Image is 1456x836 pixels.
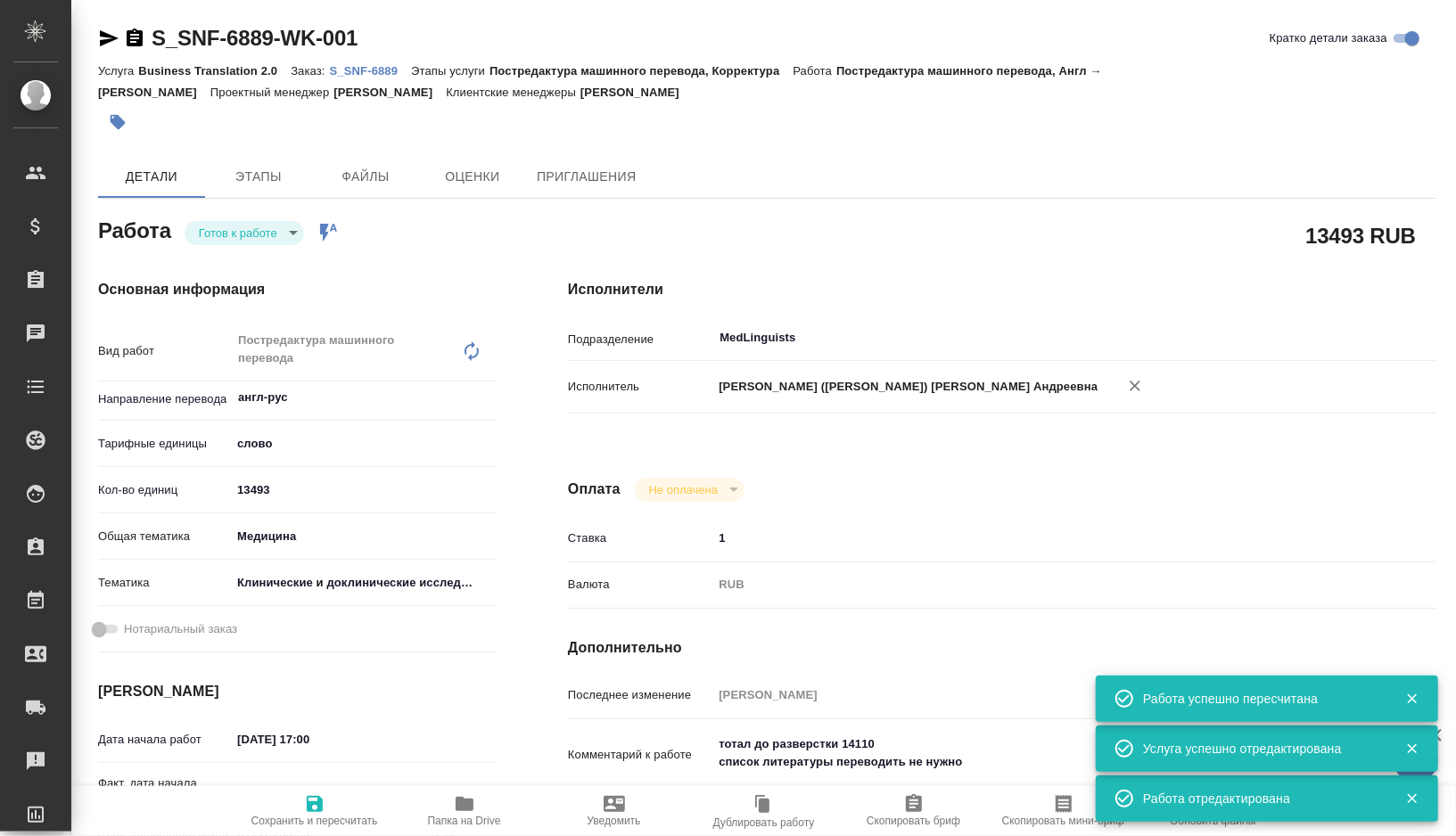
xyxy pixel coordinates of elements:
button: Закрыть [1394,791,1430,807]
p: [PERSON_NAME] [333,86,446,99]
button: Сохранить и пересчитать [240,786,390,836]
span: Уведомить [588,815,641,827]
textarea: тотал до разверстки 14110 список литературы переводить не нужно [712,729,1364,777]
button: Закрыть [1394,691,1430,707]
h2: Работа [98,213,171,245]
p: Тематика [98,574,231,592]
div: RUB [712,570,1364,600]
a: S_SNF-6889-WK-001 [152,26,358,50]
div: слово [231,429,497,459]
p: Дата начала работ [98,731,231,749]
h4: Дополнительно [568,637,1436,659]
h4: Оплата [568,479,621,500]
div: Готов к работе [635,478,744,502]
button: Скопировать ссылку для ЯМессенджера [98,28,119,49]
input: Пустое поле [231,779,387,805]
p: Подразделение [568,331,712,348]
div: Клинические и доклинические исследования [231,568,497,598]
p: Заказ: [291,64,329,78]
p: [PERSON_NAME] [580,86,693,99]
button: Уведомить [539,786,689,836]
h2: 13493 RUB [1305,220,1416,250]
button: Удалить исполнителя [1115,366,1155,406]
p: S_SNF-6889 [330,64,412,78]
h4: Основная информация [98,279,497,300]
p: Клиентские менеджеры [446,86,580,99]
span: Скопировать бриф [867,815,960,827]
span: Файлы [323,166,408,188]
span: Папка на Drive [428,815,501,827]
p: Исполнитель [568,378,712,396]
div: Работа успешно пересчитана [1143,690,1378,708]
a: S_SNF-6889 [330,62,412,78]
button: Папка на Drive [390,786,539,836]
span: Оценки [430,166,515,188]
button: Дублировать работу [689,786,839,836]
div: Медицина [231,521,497,552]
p: Ставка [568,529,712,547]
button: Скопировать бриф [839,786,989,836]
h4: Исполнители [568,279,1436,300]
span: Нотариальный заказ [124,620,237,638]
div: Работа отредактирована [1143,790,1378,807]
button: Закрыть [1394,741,1430,757]
span: Приглашения [537,166,637,188]
p: Факт. дата начала работ [98,775,231,810]
p: Общая тематика [98,528,231,545]
input: Пустое поле [712,682,1364,708]
span: Сохранить и пересчитать [251,815,378,827]
button: Скопировать мини-бриф [989,786,1139,836]
input: ✎ Введи что-нибудь [231,477,497,503]
p: Услуга [98,64,138,78]
button: Добавить тэг [98,102,137,142]
p: Вид работ [98,342,231,360]
input: ✎ Введи что-нибудь [231,726,387,752]
p: Кол-во единиц [98,481,231,499]
p: Постредактура машинного перевода, Корректура [489,64,793,78]
div: Готов к работе [185,221,304,245]
p: Комментарий к работе [568,746,712,764]
p: Business Translation 2.0 [138,64,291,78]
p: Валюта [568,576,712,594]
p: Проектный менеджер [210,86,333,99]
p: Тарифные единицы [98,435,231,453]
button: Open [1354,336,1358,340]
span: Скопировать мини-бриф [1002,815,1124,827]
button: Open [487,396,490,399]
span: Этапы [216,166,301,188]
span: Дублировать работу [713,816,815,829]
input: ✎ Введи что-нибудь [712,525,1364,551]
h4: [PERSON_NAME] [98,681,497,702]
button: Готов к работе [193,225,283,241]
span: Кратко детали заказа [1270,29,1387,47]
p: Последнее изменение [568,686,712,704]
button: Не оплачена [644,482,723,497]
div: Услуга успешно отредактирована [1143,740,1378,758]
p: Этапы услуги [411,64,489,78]
button: Скопировать ссылку [124,28,145,49]
p: [PERSON_NAME] ([PERSON_NAME]) [PERSON_NAME] Андреевна [712,378,1098,396]
p: Направление перевода [98,390,231,408]
span: Детали [109,166,194,188]
p: Работа [793,64,836,78]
